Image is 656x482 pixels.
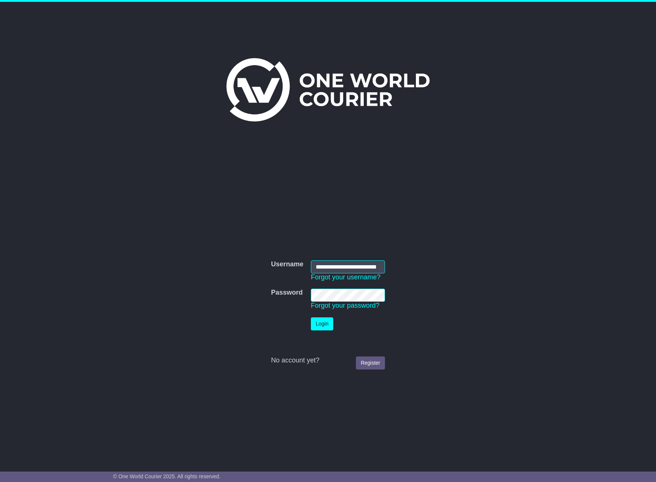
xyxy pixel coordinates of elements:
[226,58,430,121] img: One World
[271,260,303,269] label: Username
[271,356,385,365] div: No account yet?
[271,289,303,297] label: Password
[311,273,380,281] a: Forgot your username?
[113,473,221,479] span: © One World Courier 2025. All rights reserved.
[311,302,379,309] a: Forgot your password?
[356,356,385,370] a: Register
[311,317,333,330] button: Login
